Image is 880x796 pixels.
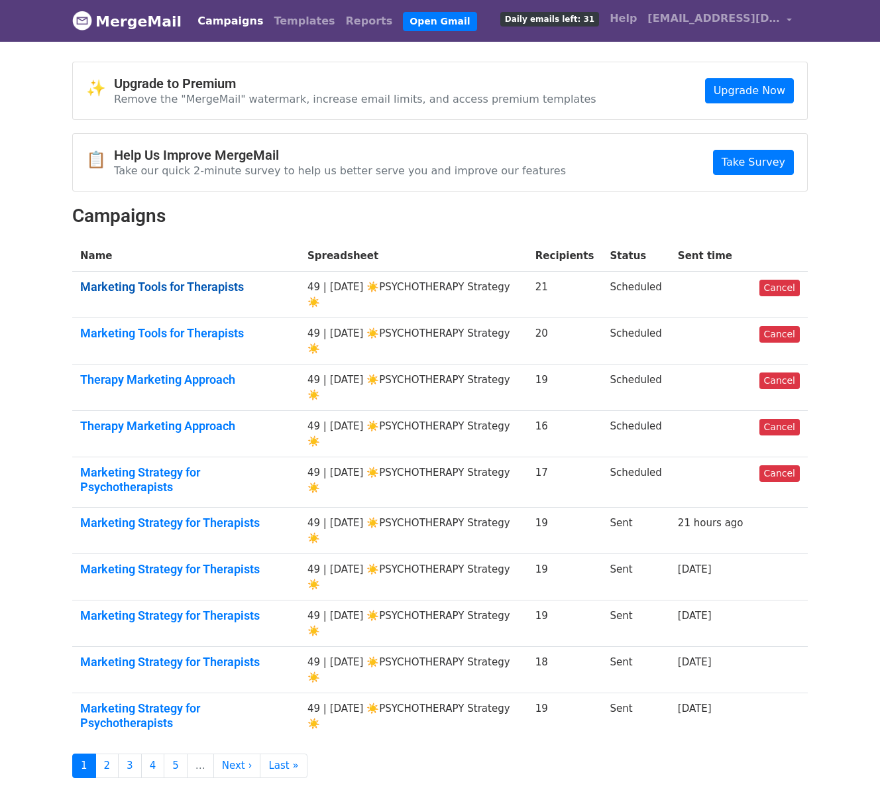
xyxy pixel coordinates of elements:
[80,419,292,433] a: Therapy Marketing Approach
[602,647,669,693] td: Sent
[114,147,566,163] h4: Help Us Improve MergeMail
[403,12,476,31] a: Open Gmail
[80,326,292,341] a: Marketing Tools for Therapists
[527,365,602,411] td: 19
[141,754,165,778] a: 4
[527,554,602,600] td: 19
[527,600,602,647] td: 19
[164,754,188,778] a: 5
[602,457,669,508] td: Scheduled
[260,754,307,778] a: Last »
[602,554,669,600] td: Sent
[80,701,292,730] a: Marketing Strategy for Psychotherapists
[527,508,602,554] td: 19
[500,12,599,27] span: Daily emails left: 31
[72,7,182,35] a: MergeMail
[602,693,669,744] td: Sent
[114,76,596,91] h4: Upgrade to Premium
[114,92,596,106] p: Remove the "MergeMail" watermark, increase email limits, and access premium templates
[678,656,712,668] a: [DATE]
[527,318,602,365] td: 20
[678,610,712,622] a: [DATE]
[213,754,261,778] a: Next ›
[604,5,642,32] a: Help
[527,411,602,457] td: 16
[670,241,751,272] th: Sent time
[118,754,142,778] a: 3
[72,241,300,272] th: Name
[300,411,527,457] td: 49 | [DATE] ☀️PSYCHOTHERAPY Strategy☀️
[341,8,398,34] a: Reports
[602,411,669,457] td: Scheduled
[602,272,669,318] td: Scheduled
[80,280,292,294] a: Marketing Tools for Therapists
[300,554,527,600] td: 49 | [DATE] ☀️PSYCHOTHERAPY Strategy☀️
[759,372,800,389] a: Cancel
[678,517,743,529] a: 21 hours ago
[300,508,527,554] td: 49 | [DATE] ☀️PSYCHOTHERAPY Strategy☀️
[759,419,800,435] a: Cancel
[527,457,602,508] td: 17
[72,205,808,227] h2: Campaigns
[80,372,292,387] a: Therapy Marketing Approach
[95,754,119,778] a: 2
[80,655,292,669] a: Marketing Strategy for Therapists
[527,647,602,693] td: 18
[602,508,669,554] td: Sent
[300,365,527,411] td: 49 | [DATE] ☀️PSYCHOTHERAPY Strategy☀️
[72,11,92,30] img: MergeMail logo
[602,241,669,272] th: Status
[300,272,527,318] td: 49 | [DATE] ☀️PSYCHOTHERAPY Strategy☀️
[759,280,800,296] a: Cancel
[642,5,797,36] a: [EMAIL_ADDRESS][DOMAIN_NAME]
[86,79,114,98] span: ✨
[602,318,669,365] td: Scheduled
[759,326,800,343] a: Cancel
[759,465,800,482] a: Cancel
[72,754,96,778] a: 1
[495,5,604,32] a: Daily emails left: 31
[300,693,527,744] td: 49 | [DATE] ☀️PSYCHOTHERAPY Strategy☀️
[602,600,669,647] td: Sent
[814,732,880,796] iframe: Chat Widget
[192,8,268,34] a: Campaigns
[80,562,292,577] a: Marketing Strategy for Therapists
[268,8,340,34] a: Templates
[527,272,602,318] td: 21
[300,318,527,365] td: 49 | [DATE] ☀️PSYCHOTHERAPY Strategy☀️
[678,563,712,575] a: [DATE]
[300,241,527,272] th: Spreadsheet
[527,693,602,744] td: 19
[80,516,292,530] a: Marketing Strategy for Therapists
[527,241,602,272] th: Recipients
[602,365,669,411] td: Scheduled
[300,647,527,693] td: 49 | [DATE] ☀️PSYCHOTHERAPY Strategy☀️
[300,600,527,647] td: 49 | [DATE] ☀️PSYCHOTHERAPY Strategy☀️
[713,150,794,175] a: Take Survey
[300,457,527,508] td: 49 | [DATE] ☀️PSYCHOTHERAPY Strategy☀️
[80,608,292,623] a: Marketing Strategy for Therapists
[114,164,566,178] p: Take our quick 2-minute survey to help us better serve you and improve our features
[705,78,794,103] a: Upgrade Now
[678,703,712,714] a: [DATE]
[86,150,114,170] span: 📋
[647,11,780,27] span: [EMAIL_ADDRESS][DOMAIN_NAME]
[80,465,292,494] a: Marketing Strategy for Psychotherapists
